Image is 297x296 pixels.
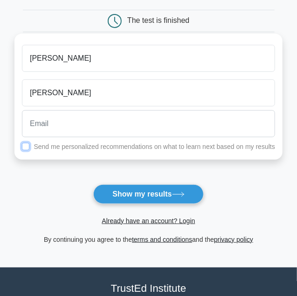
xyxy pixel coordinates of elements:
[22,110,275,137] input: Email
[93,184,203,204] button: Show my results
[127,16,189,24] div: The test is finished
[9,234,288,245] div: By continuing you agree to the and the
[28,282,269,295] h4: TrustEd Institute
[132,236,192,243] a: terms and conditions
[22,79,275,106] input: Last name
[22,45,275,72] input: First name
[34,143,275,150] label: Send me personalized recommendations on what to learn next based on my results
[102,217,195,225] a: Already have an account? Login
[214,236,253,243] a: privacy policy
